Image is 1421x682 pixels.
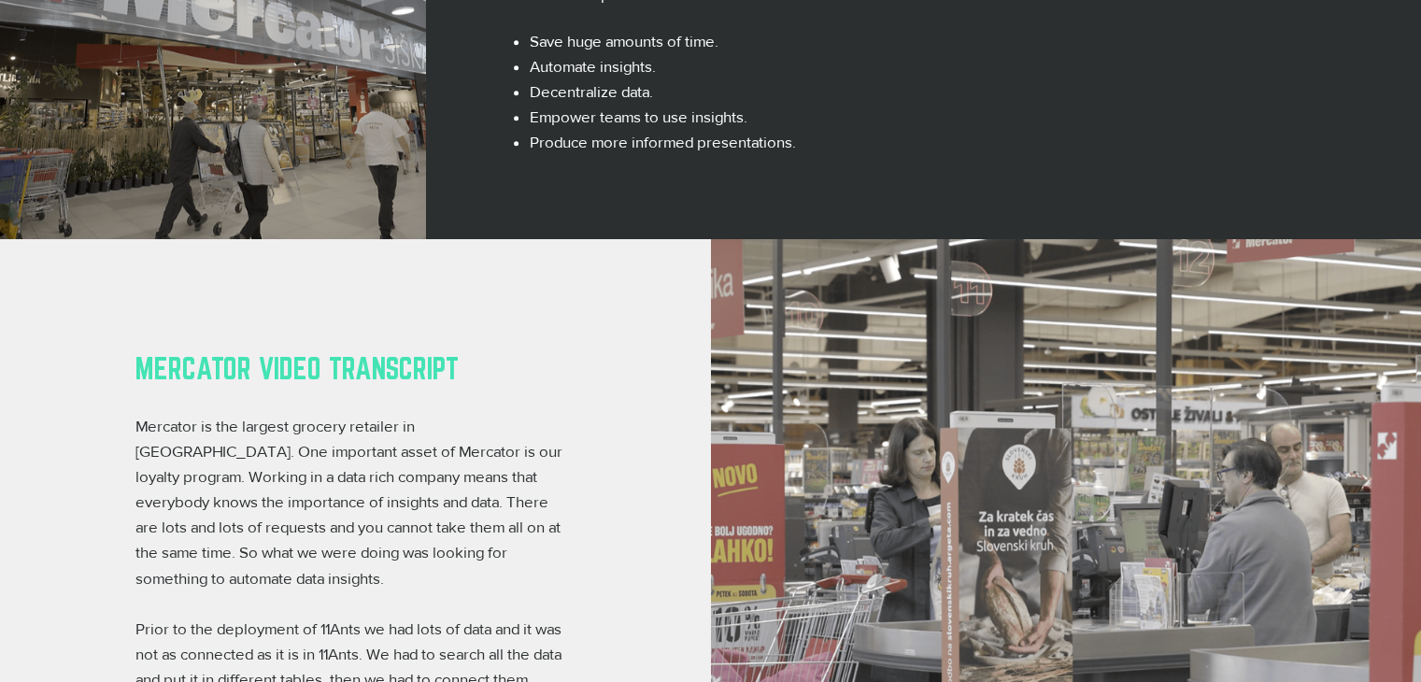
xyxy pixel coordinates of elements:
p: Empower teams to use insights. [530,104,1207,129]
p: Produce more informed presentations. [530,129,1207,154]
p: Mercator is the largest grocery retailer in [GEOGRAPHIC_DATA]. One important asset of Mercator is... [135,413,565,590]
p: Decentralize data. [530,78,1207,104]
p: Save huge amounts of time. [530,28,1207,53]
p: Automate insights. [530,53,1207,78]
h2: MERCATOR VIDEO TRANSCRIPT [135,351,565,385]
